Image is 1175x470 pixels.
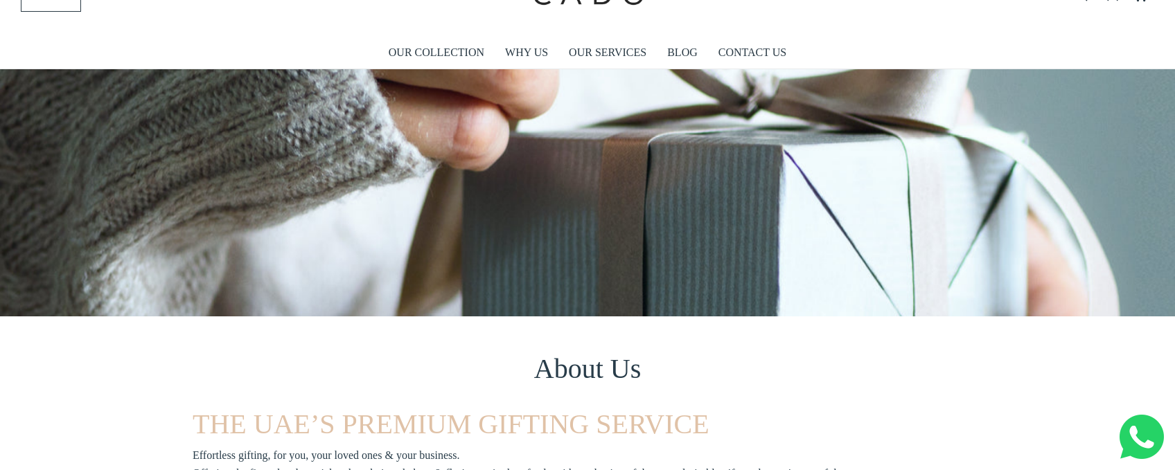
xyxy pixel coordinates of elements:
span: THE UAE’S PREMIUM GIFTING SERVICE [193,408,709,440]
a: CONTACT US [718,37,786,69]
a: WHY US [505,37,548,69]
h1: About Us [193,351,982,387]
a: OUR SERVICES [569,37,646,69]
a: OUR COLLECTION [389,37,484,69]
a: BLOG [667,37,698,69]
img: Whatsapp [1120,415,1164,459]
